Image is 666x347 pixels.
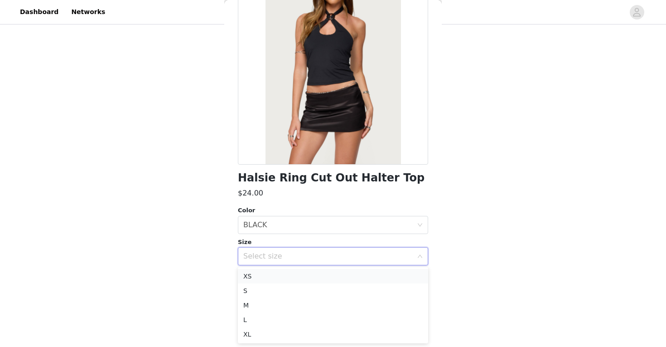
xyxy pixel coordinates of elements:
[238,298,428,313] li: M
[238,238,428,247] div: Size
[238,283,428,298] li: S
[238,327,428,342] li: XL
[66,2,111,22] a: Networks
[243,252,413,261] div: Select size
[243,216,267,234] div: BLACK
[238,206,428,215] div: Color
[632,5,641,20] div: avatar
[14,2,64,22] a: Dashboard
[238,313,428,327] li: L
[238,269,428,283] li: XS
[238,172,425,184] h1: Halsie Ring Cut Out Halter Top
[417,254,423,260] i: icon: down
[238,188,263,199] h3: $24.00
